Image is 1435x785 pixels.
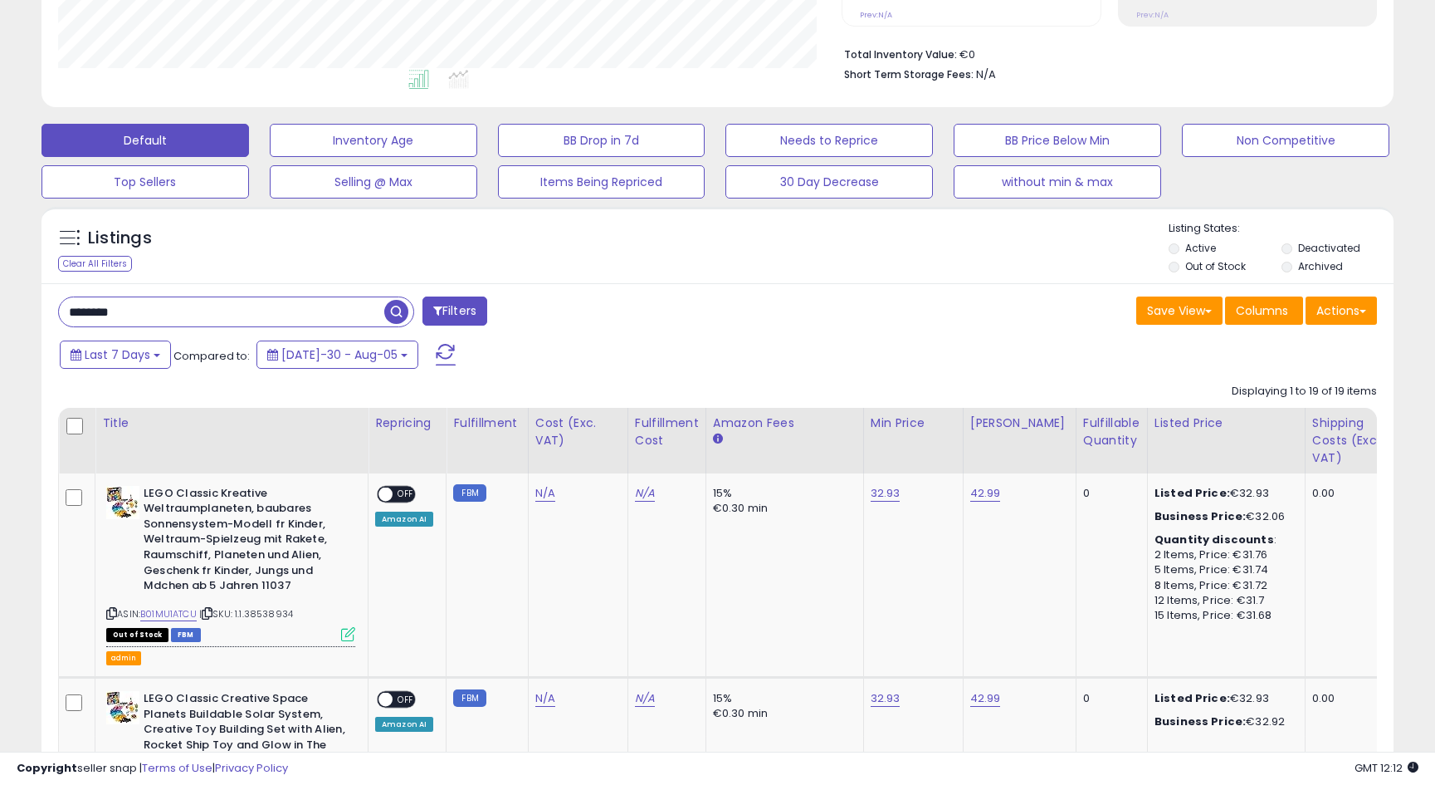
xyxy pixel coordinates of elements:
span: OFF [393,693,419,707]
a: 32.93 [871,690,901,707]
div: Clear All Filters [58,256,132,272]
button: admin [106,651,141,665]
div: 0 [1083,691,1135,706]
b: Listed Price: [1154,690,1230,706]
label: Out of Stock [1185,259,1246,273]
button: Last 7 Days [60,341,171,369]
a: N/A [535,690,555,707]
div: 0 [1083,486,1135,501]
button: Top Sellers [41,165,249,199]
div: Repricing [375,415,439,432]
button: 30 Day Decrease [725,165,933,199]
div: Min Price [871,415,956,432]
span: | SKU: 1.1.38538934 [199,607,293,621]
div: 2 Items, Price: €31.76 [1154,547,1292,562]
b: LEGO Classic Kreative Weltraumplaneten, baubares Sonnensystem-Modell fr Kinder, Weltraum-Spielzeu... [144,486,345,598]
div: Amazon Fees [713,415,857,432]
button: Columns [1225,297,1303,325]
small: FBM [453,689,486,707]
span: OFF [393,487,419,501]
div: €0.30 min [713,706,851,721]
div: Title [102,415,361,432]
div: 15% [713,691,851,706]
strong: Copyright [17,760,77,776]
div: €32.93 [1154,691,1292,706]
button: Non Competitive [1182,124,1389,157]
div: €32.06 [1154,509,1292,524]
div: ASIN: [106,486,355,640]
button: Default [41,124,249,157]
b: Listed Price: [1154,485,1230,501]
a: N/A [635,485,655,502]
a: N/A [635,690,655,707]
div: 8 Items, Price: €31.72 [1154,578,1292,593]
button: Save View [1136,297,1223,325]
a: Terms of Use [142,760,212,776]
a: B01MU1ATCU [140,607,197,621]
div: €32.93 [1154,486,1292,501]
h5: Listings [88,227,152,250]
button: Needs to Reprice [725,124,933,157]
button: Inventory Age [270,124,477,157]
button: Filters [422,297,487,326]
small: Prev: N/A [1136,10,1169,20]
img: 515AC17-LTL._SL40_.jpg [106,486,139,519]
a: 42.99 [970,485,1001,502]
div: Cost (Exc. VAT) [535,415,621,449]
small: Amazon Fees. [713,432,723,447]
img: 512b32L07OL._SL40_.jpg [106,691,139,724]
button: BB Price Below Min [954,124,1161,157]
div: 5 Items, Price: €31.74 [1154,562,1292,577]
span: All listings that are currently out of stock and unavailable for purchase on Amazon [106,628,168,642]
span: N/A [976,66,996,82]
small: FBM [453,484,486,502]
div: Fulfillment Cost [635,415,699,449]
button: Items Being Repriced [498,165,705,199]
li: €0 [844,43,1364,63]
div: Amazon AI [375,717,433,732]
label: Deactivated [1298,241,1360,255]
div: Shipping Costs (Exc. VAT) [1312,415,1398,467]
span: Last 7 Days [85,346,150,363]
p: Listing States: [1169,221,1394,237]
a: 42.99 [970,690,1001,707]
div: 15% [713,486,851,501]
label: Archived [1298,259,1343,273]
span: 2025-08-13 12:12 GMT [1354,760,1418,776]
div: €32.92 [1154,714,1292,729]
label: Active [1185,241,1216,255]
button: without min & max [954,165,1161,199]
span: [DATE]-30 - Aug-05 [281,346,398,363]
div: Amazon AI [375,512,433,527]
div: [PERSON_NAME] [970,415,1069,432]
a: 32.93 [871,485,901,502]
div: 12 Items, Price: €31.7 [1154,593,1292,608]
div: seller snap | | [17,761,288,777]
b: Business Price: [1154,714,1246,729]
span: FBM [171,628,201,642]
div: : [1154,532,1292,547]
button: BB Drop in 7d [498,124,705,157]
div: Fulfillable Quantity [1083,415,1140,449]
a: N/A [535,485,555,502]
b: Total Inventory Value: [844,47,957,61]
div: 15 Items, Price: €31.68 [1154,608,1292,623]
span: Columns [1236,302,1288,319]
div: Displaying 1 to 19 of 19 items [1232,384,1377,400]
button: Selling @ Max [270,165,477,199]
div: €0.30 min [713,501,851,516]
b: Business Price: [1154,508,1246,524]
b: Quantity discounts [1154,532,1274,547]
div: 0.00 [1312,486,1392,501]
div: 0.00 [1312,691,1392,706]
div: Fulfillment [453,415,520,432]
button: [DATE]-30 - Aug-05 [256,341,418,369]
button: Actions [1306,297,1377,325]
div: Listed Price [1154,415,1298,432]
b: Short Term Storage Fees: [844,67,974,81]
span: Compared to: [173,348,250,364]
small: Prev: N/A [860,10,892,20]
a: Privacy Policy [215,760,288,776]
